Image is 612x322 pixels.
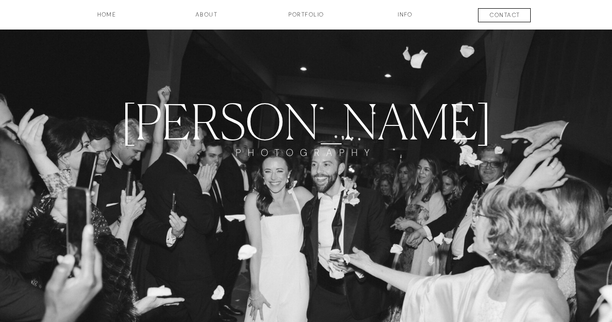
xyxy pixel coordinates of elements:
a: PHOTOGRAPHY [224,147,388,176]
a: contact [469,11,541,22]
a: [PERSON_NAME] [100,93,513,147]
a: HOME [71,10,143,27]
a: INFO [381,10,430,27]
a: Portfolio [270,10,342,27]
a: about [182,10,231,27]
